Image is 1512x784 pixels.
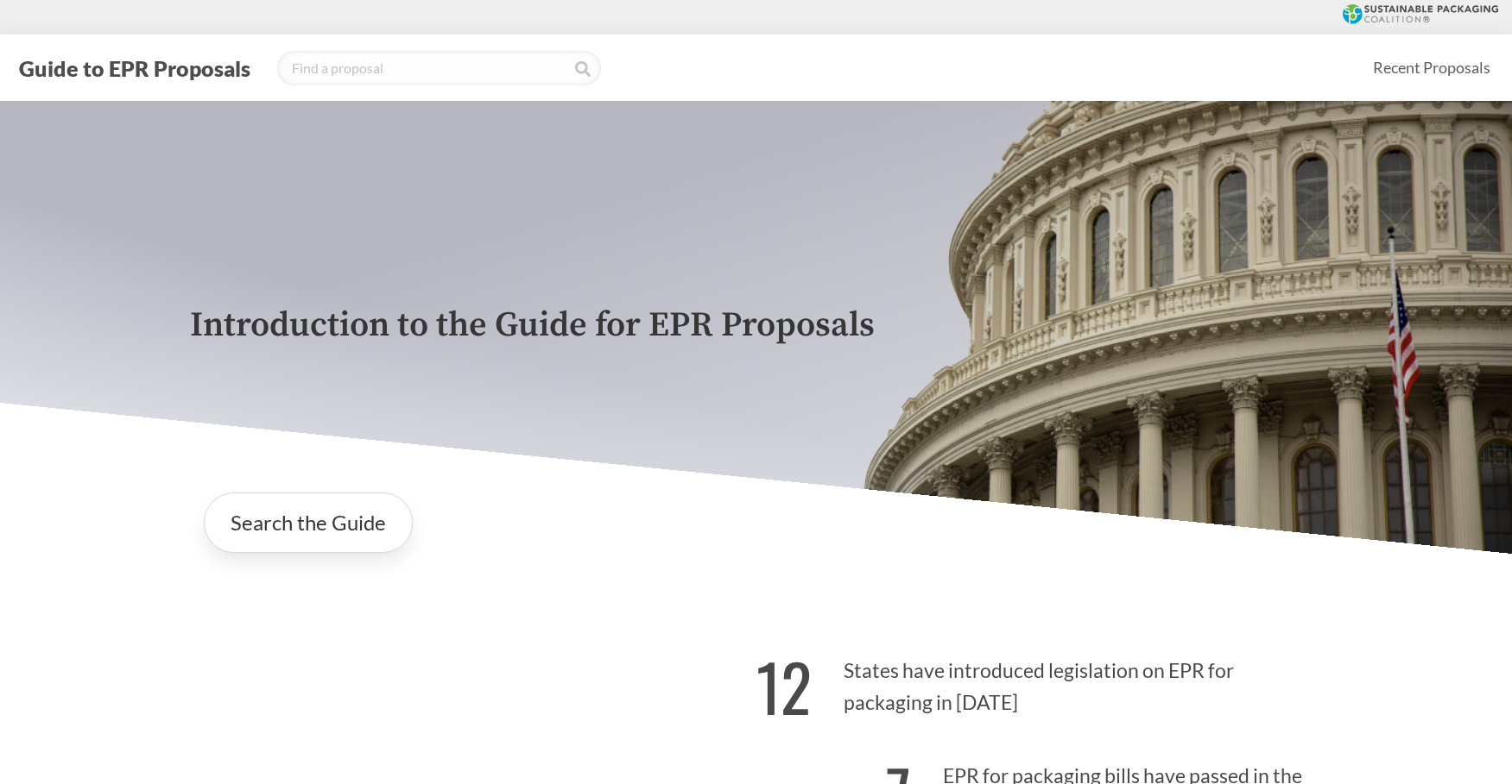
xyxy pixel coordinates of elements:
[14,54,256,82] button: Guide to EPR Proposals
[756,629,1323,735] p: States have introduced legislation on EPR for packaging in [DATE]
[277,51,601,85] input: Find a proposal
[204,492,413,553] a: Search the Guide
[1365,48,1498,87] a: Recent Proposals
[190,306,1323,345] p: Introduction to the Guide for EPR Proposals
[756,638,812,734] strong: 12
